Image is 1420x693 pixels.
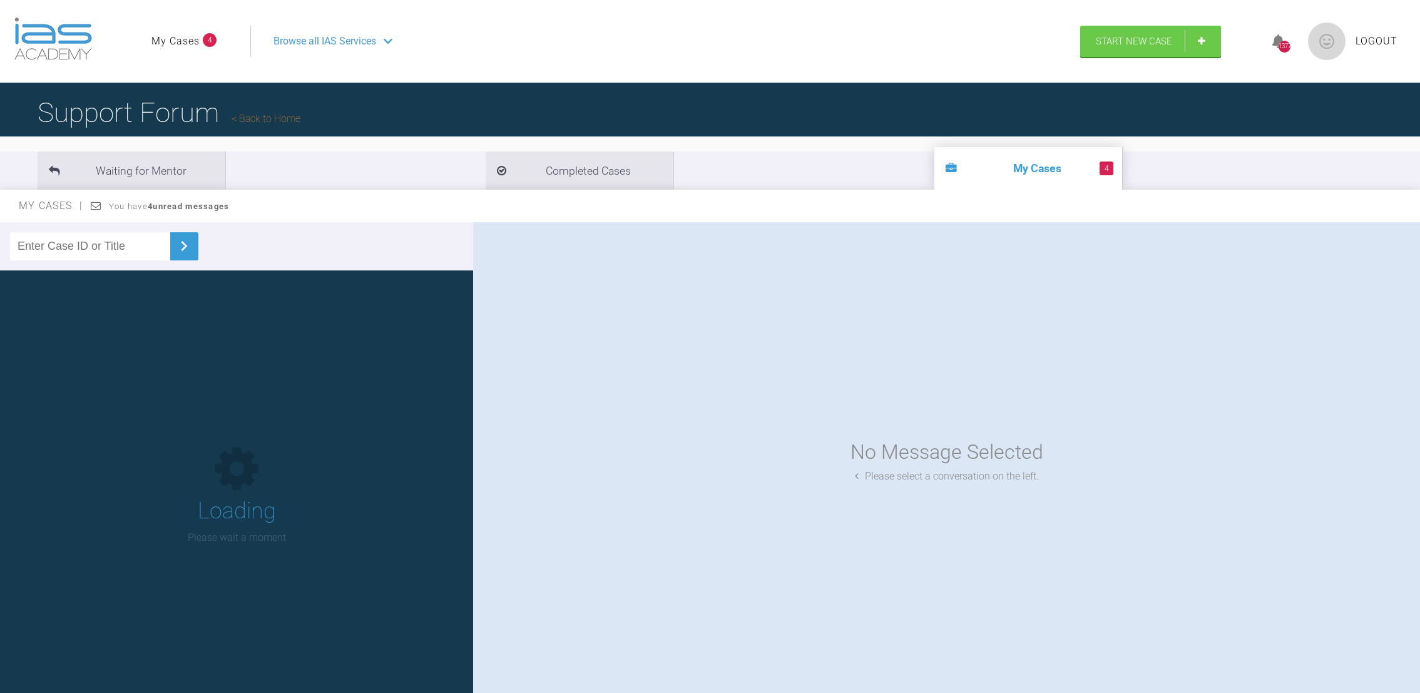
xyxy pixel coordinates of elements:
[850,436,1043,468] div: No Message Selected
[198,493,276,530] h1: Loading
[1279,41,1290,53] div: 1377
[273,33,376,49] span: Browse all IAS Services
[1100,162,1113,175] span: 4
[174,236,194,256] img: chevronRight.28bd32b0.svg
[14,18,92,60] img: logo-light.3e3ef733.png
[203,33,217,47] span: 4
[1080,26,1221,57] a: Start New Case
[151,33,200,49] a: My Cases
[1356,33,1397,49] a: Logout
[934,147,1122,190] li: My Cases
[232,113,300,125] a: Back to Home
[10,232,170,260] input: Enter Case ID or Title
[188,530,286,546] p: Please wait a moment
[38,91,300,135] h1: Support Forum
[148,202,229,211] strong: 4 unread messages
[855,468,1039,485] div: Please select a conversation on the left.
[19,200,83,212] span: My Cases
[1308,23,1346,60] img: profile.png
[1096,36,1172,47] span: Start New Case
[486,151,673,190] li: Completed Cases
[38,151,225,190] li: Waiting for Mentor
[109,202,230,211] span: You have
